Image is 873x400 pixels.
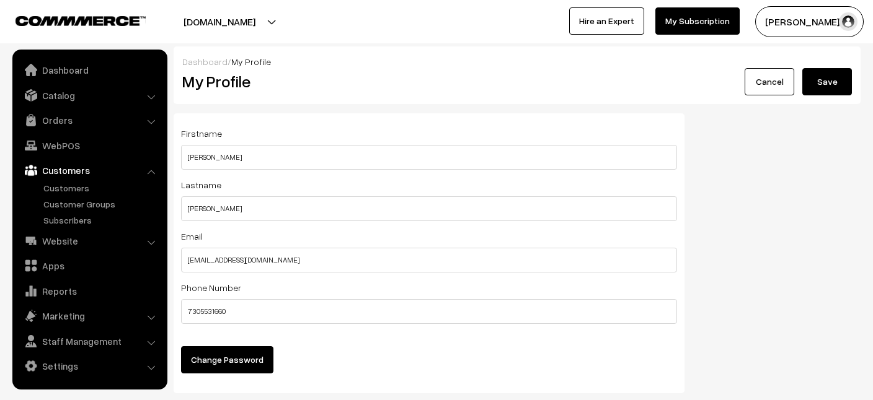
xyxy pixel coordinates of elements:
label: Email [181,230,203,243]
input: First Name [181,196,677,221]
h2: My Profile [182,72,508,91]
a: Hire an Expert [569,7,644,35]
a: Dashboard [182,56,228,67]
a: Settings [16,355,163,377]
button: [DOMAIN_NAME] [140,6,299,37]
a: COMMMERCE [16,12,124,27]
a: Orders [16,109,163,131]
a: Subscribers [40,214,163,227]
div: / [182,55,852,68]
a: Customers [40,181,163,194]
a: My Subscription [655,7,740,35]
a: Website [16,230,163,252]
span: My Profile [231,56,271,67]
button: Change Password [181,346,273,373]
a: Cancel [745,68,794,95]
a: Reports [16,280,163,302]
input: Email [181,248,677,272]
a: Staff Management [16,330,163,352]
input: Phone Number [181,299,677,324]
label: Lastname [181,178,221,191]
a: WebPOS [16,134,163,157]
a: Dashboard [16,59,163,81]
label: Firstname [181,127,222,140]
button: Save [802,68,852,95]
button: [PERSON_NAME] S… [755,6,864,37]
label: Phone Number [181,281,241,294]
a: Customers [16,159,163,181]
input: First Name [181,145,677,170]
a: Catalog [16,84,163,107]
a: Marketing [16,305,163,327]
a: Apps [16,254,163,277]
img: user [839,12,857,31]
img: COMMMERCE [16,16,146,25]
a: Customer Groups [40,198,163,211]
